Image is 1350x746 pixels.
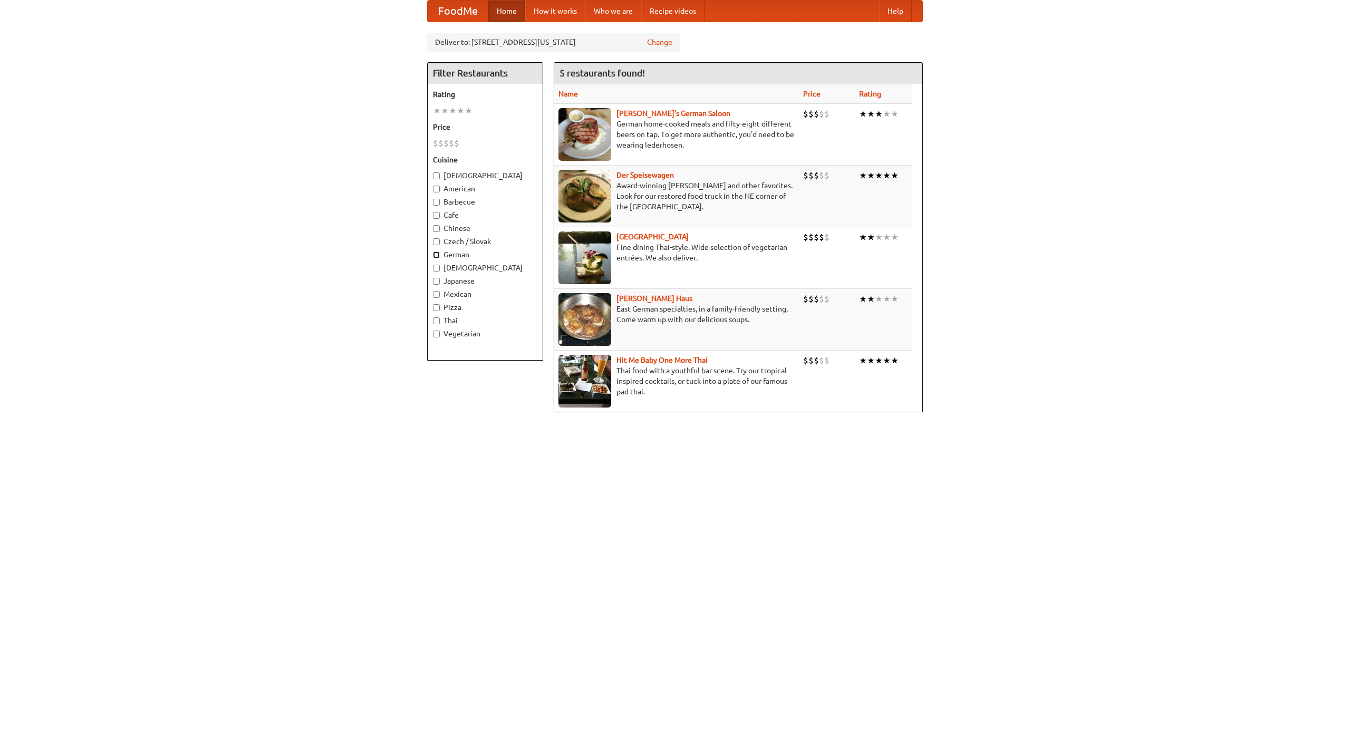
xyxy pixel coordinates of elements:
input: [DEMOGRAPHIC_DATA] [433,172,440,179]
li: ★ [433,105,441,117]
label: Vegetarian [433,328,537,339]
li: $ [808,170,814,181]
li: ★ [859,231,867,243]
label: Chinese [433,223,537,234]
li: $ [803,231,808,243]
li: ★ [875,355,883,366]
li: $ [824,108,830,120]
li: ★ [457,105,465,117]
b: [PERSON_NAME] Haus [616,294,692,303]
li: $ [454,138,459,149]
a: Der Speisewagen [616,171,674,179]
ng-pluralize: 5 restaurants found! [560,68,645,78]
label: Mexican [433,289,537,299]
label: [DEMOGRAPHIC_DATA] [433,170,537,181]
li: ★ [867,231,875,243]
input: American [433,186,440,192]
li: $ [814,293,819,305]
li: $ [808,355,814,366]
img: satay.jpg [558,231,611,284]
a: Rating [859,90,881,98]
li: ★ [859,355,867,366]
input: Chinese [433,225,440,232]
a: Hit Me Baby One More Thai [616,356,708,364]
a: Price [803,90,821,98]
li: $ [808,108,814,120]
img: babythai.jpg [558,355,611,408]
a: [GEOGRAPHIC_DATA] [616,232,689,241]
label: Cafe [433,210,537,220]
li: ★ [883,170,891,181]
img: speisewagen.jpg [558,170,611,222]
li: ★ [891,231,899,243]
label: Pizza [433,302,537,313]
li: $ [824,231,830,243]
li: $ [803,293,808,305]
li: ★ [867,170,875,181]
li: $ [819,231,824,243]
li: $ [819,170,824,181]
h5: Cuisine [433,154,537,165]
label: German [433,249,537,260]
label: [DEMOGRAPHIC_DATA] [433,263,537,273]
p: East German specialties, in a family-friendly setting. Come warm up with our delicious soups. [558,304,795,325]
li: ★ [883,355,891,366]
p: Award-winning [PERSON_NAME] and other favorites. Look for our restored food truck in the NE corne... [558,180,795,212]
li: ★ [875,231,883,243]
li: $ [443,138,449,149]
li: $ [438,138,443,149]
li: $ [819,293,824,305]
label: Japanese [433,276,537,286]
li: $ [803,355,808,366]
div: Deliver to: [STREET_ADDRESS][US_STATE] [427,33,680,52]
li: $ [814,108,819,120]
li: $ [824,170,830,181]
li: ★ [867,355,875,366]
li: ★ [883,231,891,243]
li: ★ [883,293,891,305]
input: Czech / Slovak [433,238,440,245]
li: ★ [891,355,899,366]
li: ★ [875,108,883,120]
a: Help [879,1,912,22]
input: Thai [433,317,440,324]
li: $ [824,355,830,366]
h5: Price [433,122,537,132]
input: German [433,251,440,258]
input: Pizza [433,304,440,311]
a: Who we are [585,1,641,22]
a: Change [647,37,672,47]
li: ★ [465,105,472,117]
label: Thai [433,315,537,326]
li: $ [819,355,824,366]
li: ★ [449,105,457,117]
a: Home [488,1,525,22]
a: How it works [525,1,585,22]
li: $ [819,108,824,120]
a: Name [558,90,578,98]
li: $ [814,355,819,366]
input: Mexican [433,291,440,298]
p: Fine dining Thai-style. Wide selection of vegetarian entrées. We also deliver. [558,242,795,263]
input: Barbecue [433,199,440,206]
li: ★ [859,108,867,120]
li: $ [449,138,454,149]
li: $ [803,108,808,120]
li: $ [808,293,814,305]
label: American [433,183,537,194]
a: [PERSON_NAME]'s German Saloon [616,109,730,118]
input: Japanese [433,278,440,285]
label: Barbecue [433,197,537,207]
img: esthers.jpg [558,108,611,161]
li: $ [814,170,819,181]
li: ★ [859,170,867,181]
input: [DEMOGRAPHIC_DATA] [433,265,440,272]
li: ★ [441,105,449,117]
li: ★ [867,293,875,305]
li: ★ [859,293,867,305]
li: ★ [891,108,899,120]
li: $ [814,231,819,243]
